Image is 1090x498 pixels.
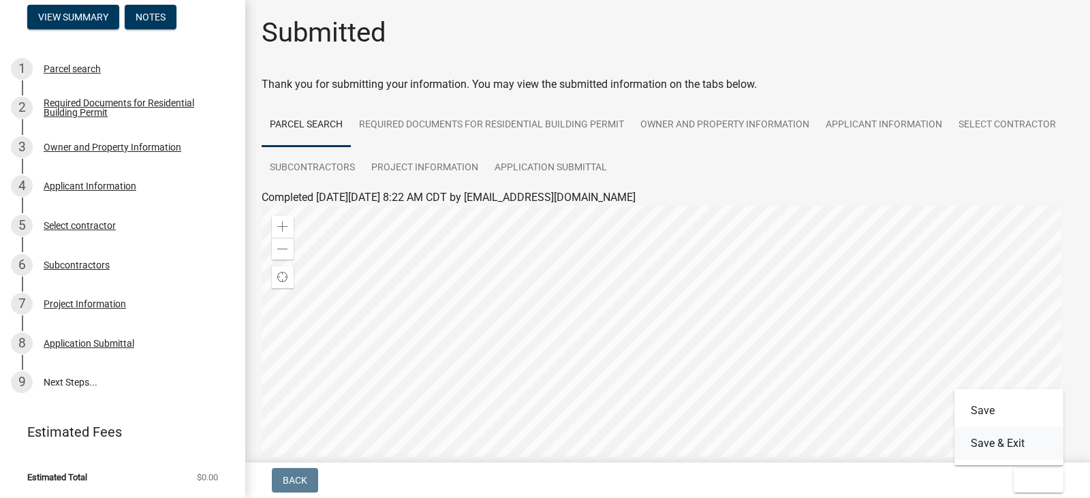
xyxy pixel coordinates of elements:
h1: Submitted [262,16,386,49]
button: Notes [125,5,176,29]
div: Parcel search [44,64,101,74]
a: Select contractor [950,104,1064,147]
div: 6 [11,254,33,276]
div: Required Documents for Residential Building Permit [44,98,223,117]
div: 8 [11,332,33,354]
div: 7 [11,293,33,315]
a: Estimated Fees [11,418,223,446]
button: Back [272,468,318,493]
div: 3 [11,136,33,158]
button: Exit [1014,468,1063,493]
div: Exit [954,389,1063,465]
div: 2 [11,97,33,119]
div: Thank you for submitting your information. You may view the submitted information on the tabs below. [262,76,1074,93]
div: 5 [11,215,33,236]
a: Parcel search [262,104,351,147]
div: Application Submittal [44,339,134,348]
wm-modal-confirm: Summary [27,12,119,23]
span: Completed [DATE][DATE] 8:22 AM CDT by [EMAIL_ADDRESS][DOMAIN_NAME] [262,191,636,204]
wm-modal-confirm: Notes [125,12,176,23]
div: Owner and Property Information [44,142,181,152]
a: Application Submittal [486,146,615,190]
span: Back [283,475,307,486]
div: 1 [11,58,33,80]
a: Required Documents for Residential Building Permit [351,104,632,147]
div: Project Information [44,299,126,309]
a: Project Information [363,146,486,190]
div: Zoom out [272,238,294,260]
a: Owner and Property Information [632,104,817,147]
button: Save & Exit [954,427,1063,460]
a: Subcontractors [262,146,363,190]
div: 9 [11,371,33,393]
span: $0.00 [197,473,218,482]
a: Applicant Information [817,104,950,147]
div: Select contractor [44,221,116,230]
span: Exit [1025,475,1044,486]
div: Applicant Information [44,181,136,191]
div: Subcontractors [44,260,110,270]
div: Find my location [272,266,294,288]
span: Estimated Total [27,473,87,482]
div: 4 [11,175,33,197]
div: Zoom in [272,216,294,238]
button: View Summary [27,5,119,29]
button: Save [954,394,1063,427]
